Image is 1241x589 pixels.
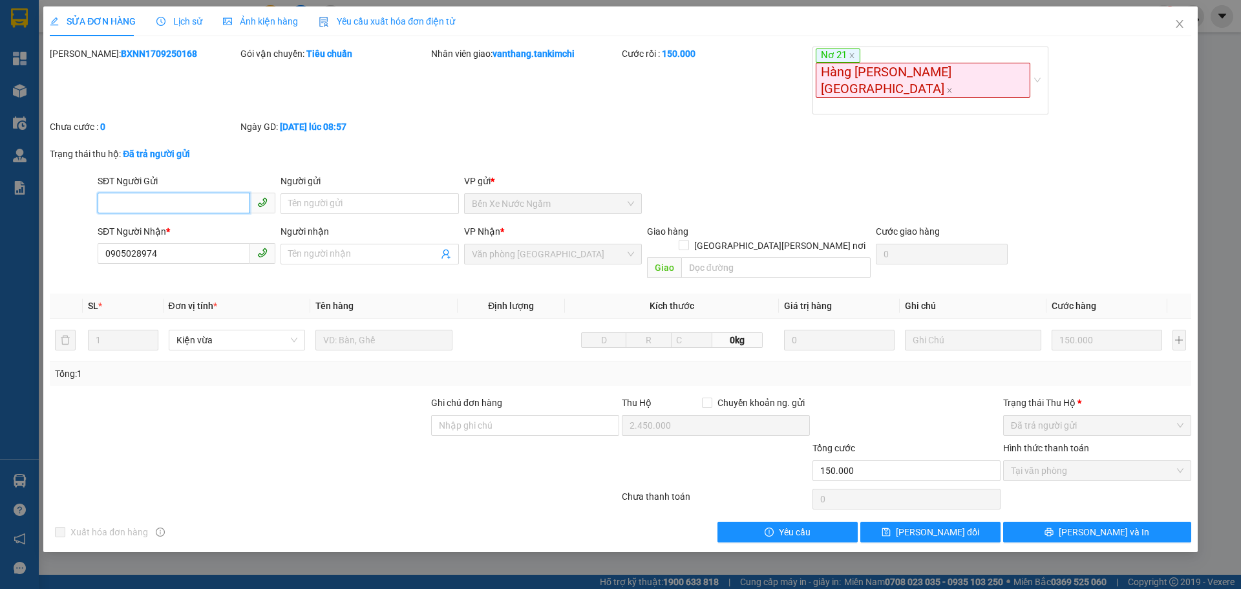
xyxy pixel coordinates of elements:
button: delete [55,330,76,350]
b: Tiêu chuẩn [306,48,352,59]
b: vanthang.tankimchi [493,48,575,59]
span: [PERSON_NAME] và In [1059,525,1149,539]
div: SĐT Người Gửi [98,174,275,188]
span: VP Nhận [464,226,500,237]
b: 150.000 [662,48,695,59]
input: Cước giao hàng [876,244,1008,264]
div: Người gửi [281,174,458,188]
b: BXNN1709250168 [121,48,197,59]
button: plus [1172,330,1186,350]
span: SỬA ĐƠN HÀNG [50,16,136,27]
div: SĐT Người Nhận [98,224,275,239]
input: Dọc đường [681,257,871,278]
span: [GEOGRAPHIC_DATA][PERSON_NAME] nơi [689,239,871,253]
span: Ảnh kiện hàng [223,16,298,27]
span: Yêu cầu [779,525,811,539]
span: close [849,52,855,59]
span: phone [257,197,268,208]
span: info-circle [156,528,165,537]
div: Tổng: 1 [55,367,479,381]
span: save [882,528,891,538]
span: Bến Xe Nước Ngầm [472,194,634,213]
span: phone [257,248,268,258]
span: Tổng cước [812,443,855,453]
label: Hình thức thanh toán [1003,443,1089,453]
button: Close [1161,6,1198,43]
span: Thu Hộ [622,398,652,408]
b: [DATE] lúc 08:57 [280,122,346,132]
div: Chưa cước : [50,120,238,134]
span: Nơ 21 [816,48,860,63]
div: Trạng thái Thu Hộ [1003,396,1191,410]
span: [PERSON_NAME] đổi [896,525,979,539]
div: Trạng thái thu hộ: [50,147,286,161]
input: D [581,332,627,348]
span: Lịch sử [156,16,202,27]
button: exclamation-circleYêu cầu [717,522,858,542]
div: VP gửi [464,174,642,188]
span: clock-circle [156,17,165,26]
img: icon [319,17,329,27]
b: 0 [100,122,105,132]
span: Văn phòng Đà Nẵng [472,244,634,264]
span: edit [50,17,59,26]
span: exclamation-circle [765,528,774,538]
input: Ghi Chú [905,330,1042,350]
th: Ghi chú [900,294,1047,319]
span: Kiện vừa [176,330,298,350]
div: [PERSON_NAME]: [50,47,238,61]
span: Tên hàng [315,301,354,311]
label: Cước giao hàng [876,226,940,237]
input: C [671,332,712,348]
div: Ngày GD: [240,120,429,134]
span: Tại văn phòng [1011,461,1183,480]
input: Ghi chú đơn hàng [431,415,619,436]
button: printer[PERSON_NAME] và In [1003,522,1191,542]
div: Cước rồi : [622,47,810,61]
span: Giao [647,257,681,278]
span: Định lượng [488,301,534,311]
span: 0kg [712,332,763,348]
button: save[PERSON_NAME] đổi [860,522,1001,542]
span: Chuyển khoản ng. gửi [712,396,810,410]
input: 0 [784,330,894,350]
div: Chưa thanh toán [620,489,811,512]
span: close [946,87,953,94]
span: Kích thước [650,301,694,311]
span: user-add [441,249,451,259]
span: Giá trị hàng [784,301,832,311]
div: Người nhận [281,224,458,239]
span: Xuất hóa đơn hàng [65,525,153,539]
span: Yêu cầu xuất hóa đơn điện tử [319,16,455,27]
span: Đơn vị tính [169,301,217,311]
div: Gói vận chuyển: [240,47,429,61]
span: SL [88,301,98,311]
span: Cước hàng [1052,301,1096,311]
span: Đã trả người gửi [1011,416,1183,435]
div: Nhân viên giao: [431,47,619,61]
span: Hàng [PERSON_NAME] [GEOGRAPHIC_DATA] [816,63,1030,98]
label: Ghi chú đơn hàng [431,398,502,408]
b: Đã trả người gửi [123,149,190,159]
span: close [1174,19,1185,29]
input: VD: Bàn, Ghế [315,330,452,350]
span: picture [223,17,232,26]
input: 0 [1052,330,1161,350]
span: Giao hàng [647,226,688,237]
span: printer [1045,528,1054,538]
input: R [626,332,672,348]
